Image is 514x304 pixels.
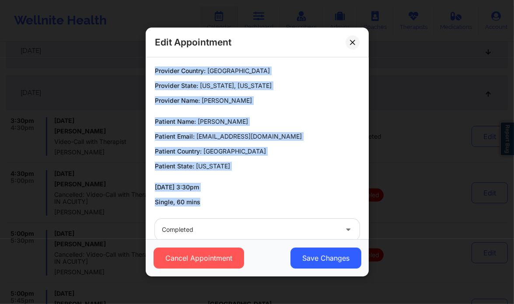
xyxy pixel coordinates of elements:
[155,132,360,141] p: Patient Email:
[155,36,231,48] h2: Edit Appointment
[155,66,360,75] p: Provider Country:
[198,118,248,125] span: [PERSON_NAME]
[202,97,252,104] span: [PERSON_NAME]
[153,248,244,269] button: Cancel Appointment
[155,117,360,126] p: Patient Name:
[207,67,270,74] span: [GEOGRAPHIC_DATA]
[155,183,360,192] p: [DATE] 3:30pm
[155,162,360,171] p: Patient State:
[162,219,338,241] div: Completed
[196,133,302,140] span: [EMAIL_ADDRESS][DOMAIN_NAME]
[155,81,360,90] p: Provider State:
[155,147,360,156] p: Patient Country:
[290,248,361,269] button: Save Changes
[196,162,230,170] span: [US_STATE]
[155,96,360,105] p: Provider Name:
[155,198,360,206] p: Single, 60 mins
[200,82,272,89] span: [US_STATE], [US_STATE]
[203,147,266,155] span: [GEOGRAPHIC_DATA]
